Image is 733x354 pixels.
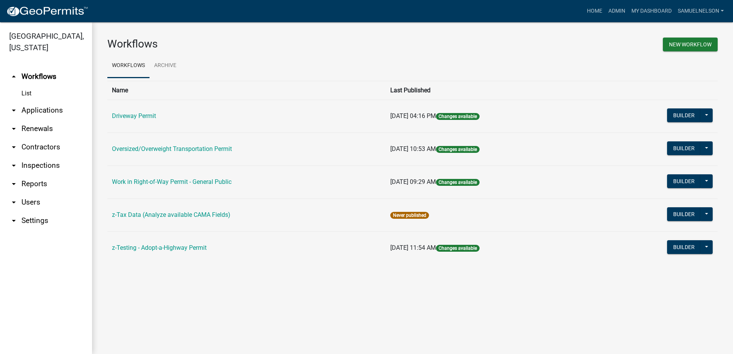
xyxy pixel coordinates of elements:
i: arrow_drop_down [9,106,18,115]
button: Builder [667,240,701,254]
i: arrow_drop_down [9,161,18,170]
a: z-Testing - Adopt-a-Highway Permit [112,244,207,251]
i: arrow_drop_down [9,143,18,152]
i: arrow_drop_down [9,124,18,133]
i: arrow_drop_down [9,179,18,188]
a: Home [584,4,605,18]
button: Builder [667,141,701,155]
a: Admin [605,4,628,18]
span: Changes available [436,245,480,252]
a: My Dashboard [628,4,675,18]
button: Builder [667,174,701,188]
span: Changes available [436,179,480,186]
i: arrow_drop_up [9,72,18,81]
a: z-Tax Data (Analyze available CAMA Fields) [112,211,230,218]
span: [DATE] 09:29 AM [390,178,436,185]
a: Work in Right-of-Way Permit - General Public [112,178,232,185]
span: Changes available [436,146,480,153]
th: Last Published [386,81,598,100]
a: Workflows [107,54,150,78]
a: Archive [150,54,181,78]
button: Builder [667,207,701,221]
i: arrow_drop_down [9,198,18,207]
span: [DATE] 10:53 AM [390,145,436,152]
span: [DATE] 11:54 AM [390,244,436,251]
span: Never published [390,212,429,219]
button: Builder [667,108,701,122]
a: samuelnelson [675,4,727,18]
a: Driveway Permit [112,112,156,120]
button: New Workflow [663,38,718,51]
a: Oversized/Overweight Transportation Permit [112,145,232,152]
th: Name [107,81,386,100]
span: Changes available [436,113,480,120]
span: [DATE] 04:16 PM [390,112,436,120]
i: arrow_drop_down [9,216,18,225]
h3: Workflows [107,38,407,51]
